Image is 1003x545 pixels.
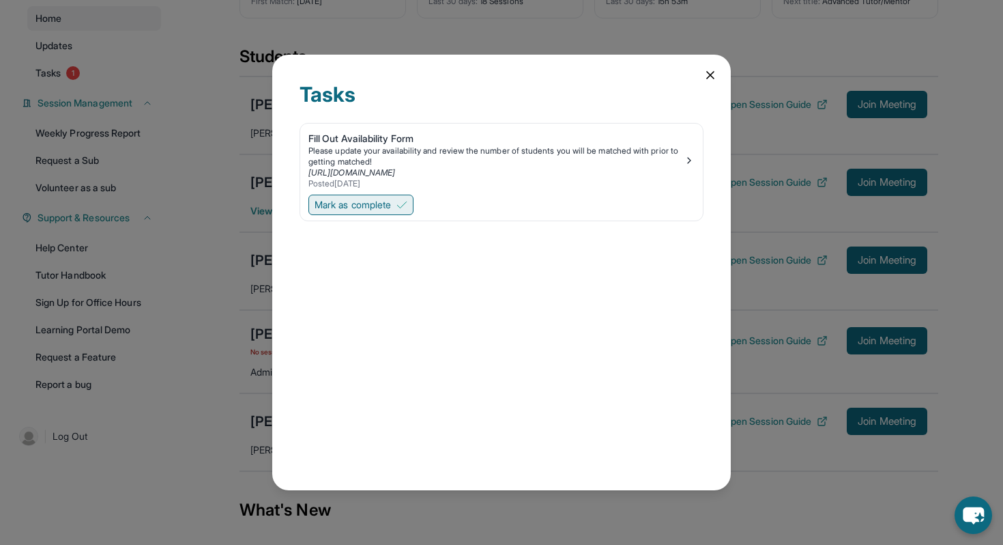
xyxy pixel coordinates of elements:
div: Tasks [300,82,703,123]
button: chat-button [955,497,992,534]
div: Please update your availability and review the number of students you will be matched with prior ... [308,145,684,167]
a: [URL][DOMAIN_NAME] [308,167,395,178]
button: Mark as complete [308,195,413,215]
a: Fill Out Availability FormPlease update your availability and review the number of students you w... [300,124,703,192]
div: Fill Out Availability Form [308,132,684,145]
span: Mark as complete [315,198,391,212]
div: Posted [DATE] [308,178,684,189]
img: Mark as complete [396,199,407,210]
